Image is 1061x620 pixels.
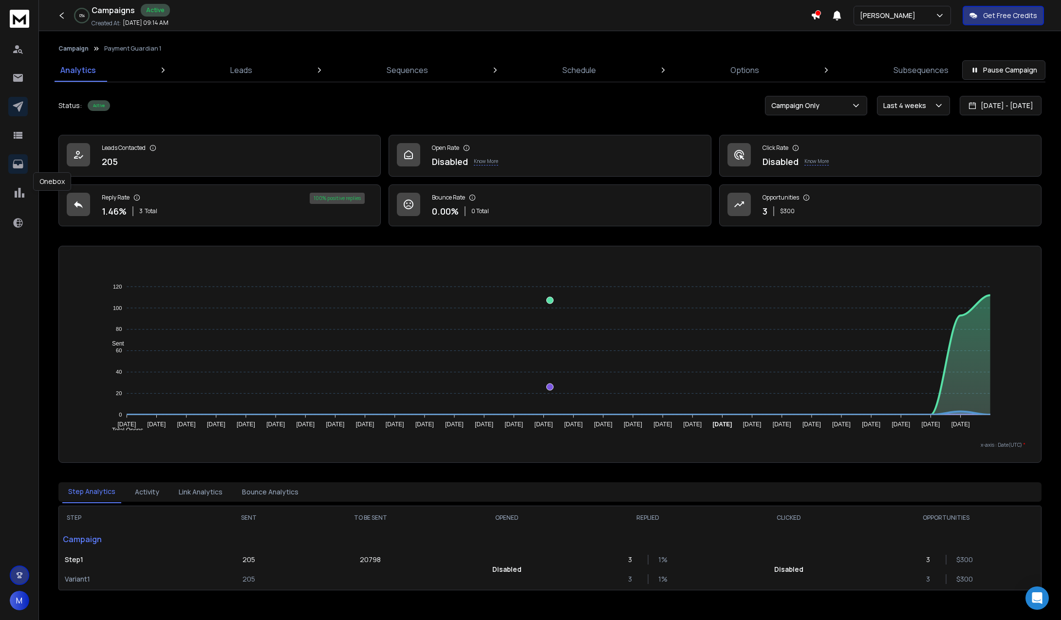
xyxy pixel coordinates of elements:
[683,421,702,428] tspan: [DATE]
[804,158,829,165] p: Know More
[242,574,255,584] p: 205
[832,421,851,428] tspan: [DATE]
[628,574,638,584] p: 3
[242,555,255,565] p: 205
[230,64,252,76] p: Leads
[963,6,1044,25] button: Get Free Credits
[113,305,122,311] tspan: 100
[10,10,29,28] img: logo
[719,184,1042,226] a: Opportunities3$300
[505,421,523,428] tspan: [DATE]
[360,555,381,565] p: 20798
[33,172,71,191] div: Onebox
[492,565,521,574] p: Disabled
[58,101,82,110] p: Status:
[389,135,711,177] a: Open RateDisabledKnow More
[105,340,124,347] span: Sent
[851,506,1041,529] th: OPPORTUNITIES
[62,481,121,503] button: Step Analytics
[725,58,765,82] a: Options
[381,58,434,82] a: Sequences
[105,427,143,434] span: Total Opens
[730,64,759,76] p: Options
[743,421,762,428] tspan: [DATE]
[802,421,821,428] tspan: [DATE]
[389,184,711,226] a: Bounce Rate0.00%0 Total
[535,421,553,428] tspan: [DATE]
[116,326,122,332] tspan: 80
[1025,586,1049,610] div: Open Intercom Messenger
[58,45,89,53] button: Campaign
[145,207,157,215] span: Total
[471,207,489,215] p: 0 Total
[624,421,642,428] tspan: [DATE]
[207,421,225,428] tspan: [DATE]
[893,64,949,76] p: Subsequences
[780,207,795,215] p: $ 300
[356,421,374,428] tspan: [DATE]
[763,194,799,201] p: Opportunities
[763,204,767,218] p: 3
[123,19,168,27] p: [DATE] 09:14 AM
[926,555,936,565] p: 3
[141,4,170,17] div: Active
[59,506,201,529] th: STEP
[116,347,122,353] tspan: 60
[59,529,201,549] p: Campaign
[475,421,493,428] tspan: [DATE]
[102,155,118,168] p: 205
[960,96,1042,115] button: [DATE] - [DATE]
[58,135,381,177] a: Leads Contacted205
[860,11,919,20] p: [PERSON_NAME]
[763,155,799,168] p: Disabled
[129,481,165,503] button: Activity
[65,555,195,565] p: Step 1
[983,11,1037,20] p: Get Free Credits
[726,506,851,529] th: CLICKED
[10,591,29,610] button: M
[386,421,404,428] tspan: [DATE]
[296,506,445,529] th: TO BE SENT
[926,574,936,584] p: 3
[658,555,668,565] p: 1 %
[148,421,166,428] tspan: [DATE]
[55,58,102,82] a: Analytics
[445,506,569,529] th: OPENED
[60,64,96,76] p: Analytics
[119,412,122,418] tspan: 0
[892,421,911,428] tspan: [DATE]
[92,4,135,16] h1: Campaigns
[102,194,130,201] p: Reply Rate
[74,441,1025,449] p: x-axis : Date(UTC)
[118,421,136,428] tspan: [DATE]
[922,421,940,428] tspan: [DATE]
[658,574,668,584] p: 1 %
[862,421,880,428] tspan: [DATE]
[628,555,638,565] p: 3
[888,58,954,82] a: Subsequences
[116,369,122,375] tspan: 40
[387,64,428,76] p: Sequences
[237,421,255,428] tspan: [DATE]
[562,64,596,76] p: Schedule
[79,13,85,18] p: 0 %
[432,194,465,201] p: Bounce Rate
[719,135,1042,177] a: Click RateDisabledKnow More
[474,158,498,165] p: Know More
[445,421,464,428] tspan: [DATE]
[557,58,602,82] a: Schedule
[102,144,146,152] p: Leads Contacted
[173,481,228,503] button: Link Analytics
[653,421,672,428] tspan: [DATE]
[92,19,121,27] p: Created At:
[139,207,143,215] span: 3
[883,101,930,110] p: Last 4 weeks
[763,144,788,152] p: Click Rate
[88,100,110,111] div: Active
[773,421,791,428] tspan: [DATE]
[236,481,304,503] button: Bounce Analytics
[432,204,459,218] p: 0.00 %
[102,204,127,218] p: 1.46 %
[415,421,434,428] tspan: [DATE]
